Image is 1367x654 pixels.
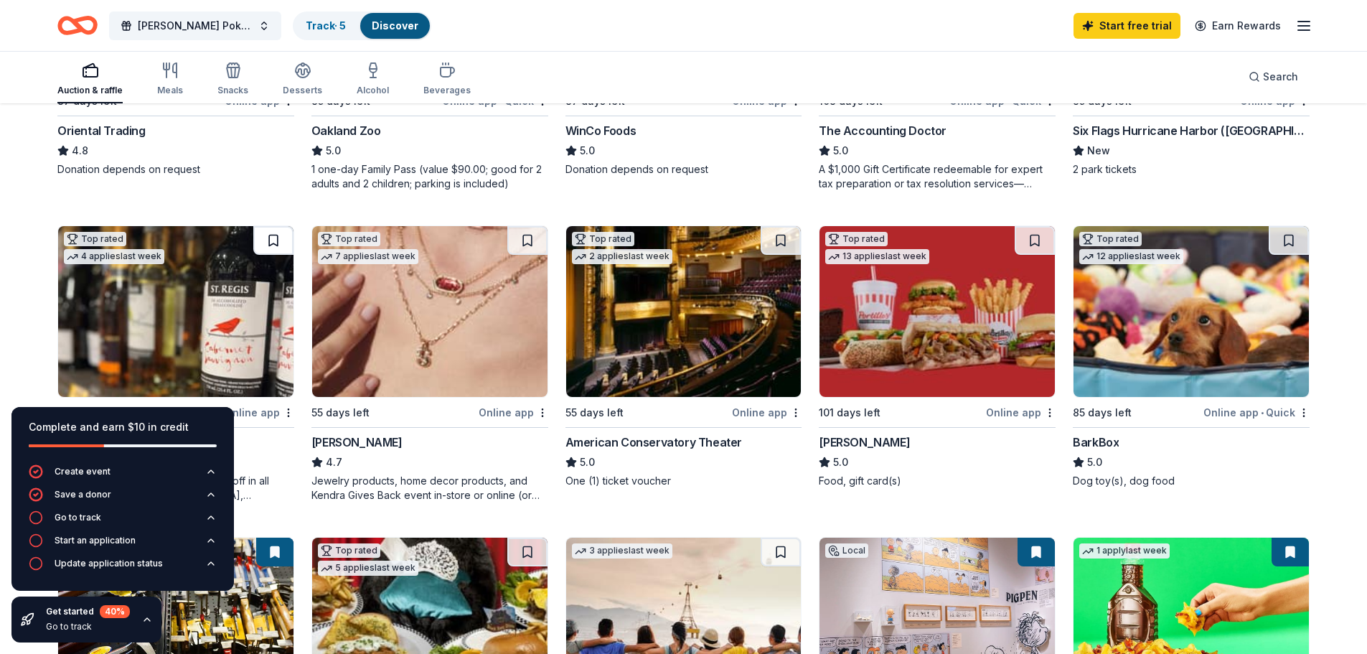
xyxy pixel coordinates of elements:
img: Image for BarkBox [1074,226,1309,397]
div: Donation depends on request [565,162,802,177]
button: Create event [29,464,217,487]
a: Image for BarkBoxTop rated12 applieslast week85 days leftOnline app•QuickBarkBox5.0Dog toy(s), do... [1073,225,1310,488]
div: Online app [732,403,802,421]
div: [PERSON_NAME] [311,434,403,451]
button: Update application status [29,556,217,579]
div: 55 days left [311,404,370,421]
button: Save a donor [29,487,217,510]
span: 5.0 [326,142,341,159]
div: Top rated [318,232,380,246]
div: 101 days left [819,404,880,421]
button: Beverages [423,56,471,103]
div: 1 apply last week [1079,543,1170,559]
span: • [499,95,502,107]
div: 55 days left [565,404,624,421]
div: Snacks [217,85,248,96]
button: Desserts [283,56,322,103]
a: Image for Kendra ScottTop rated7 applieslast week55 days leftOnline app[PERSON_NAME]4.7Jewelry pr... [311,225,548,503]
a: Image for Portillo'sTop rated13 applieslast week101 days leftOnline app[PERSON_NAME]5.0Food, gift... [819,225,1056,488]
span: • [1007,95,1010,107]
div: 5 applies last week [318,561,418,576]
div: Meals [157,85,183,96]
button: Search [1237,62,1310,91]
div: Beverages [423,85,471,96]
button: Go to track [29,510,217,533]
a: Image for Total WineTop rated4 applieslast week59 days leftOnline appTotal Wine5.0Winery Direct W... [57,225,294,503]
a: Track· 5 [306,19,346,32]
div: Save a donor [55,489,111,500]
div: 2 park tickets [1073,162,1310,177]
div: Get started [46,605,130,618]
div: Local [825,543,868,558]
div: Online app [986,403,1056,421]
div: Go to track [55,512,101,523]
div: [PERSON_NAME] [819,434,910,451]
div: 7 applies last week [318,249,418,264]
a: Start free trial [1074,13,1180,39]
img: Image for Kendra Scott [312,226,548,397]
div: WinCo Foods [565,122,636,139]
span: • [1261,407,1264,419]
div: The Accounting Doctor [819,122,946,139]
img: Image for Portillo's [819,226,1055,397]
div: Oriental Trading [57,122,146,139]
div: Top rated [318,543,380,558]
div: Complete and earn $10 in credit [29,419,217,436]
div: 12 applies last week [1079,249,1183,264]
span: 5.0 [580,142,595,159]
img: Image for Total Wine [58,226,293,397]
button: [PERSON_NAME] Poker Tournament - All in For Kids [109,11,281,40]
a: Earn Rewards [1186,13,1290,39]
div: Online app [479,403,548,421]
div: Desserts [283,85,322,96]
div: 85 days left [1073,404,1132,421]
div: Update application status [55,558,163,569]
div: Start an application [55,535,136,546]
div: 2 applies last week [572,249,672,264]
span: 5.0 [580,454,595,471]
div: Online app Quick [1203,403,1310,421]
div: Top rated [64,232,126,246]
span: 5.0 [1087,454,1102,471]
div: Top rated [1079,232,1142,246]
a: Discover [372,19,418,32]
button: Track· 5Discover [293,11,431,40]
div: Six Flags Hurricane Harbor ([GEOGRAPHIC_DATA]) [1073,122,1310,139]
div: Donation depends on request [57,162,294,177]
a: Image for American Conservatory TheaterTop rated2 applieslast week55 days leftOnline appAmerican ... [565,225,802,488]
span: New [1087,142,1110,159]
div: Jewelry products, home decor products, and Kendra Gives Back event in-store or online (or both!) ... [311,474,548,503]
button: Snacks [217,56,248,103]
div: Top rated [572,232,634,246]
span: 4.7 [326,454,342,471]
div: 4 applies last week [64,249,164,264]
div: American Conservatory Theater [565,434,742,451]
div: Alcohol [357,85,389,96]
button: Alcohol [357,56,389,103]
div: Auction & raffle [57,85,123,96]
button: Start an application [29,533,217,556]
span: 5.0 [833,454,848,471]
div: 1 one-day Family Pass (value $90.00; good for 2 adults and 2 children; parking is included) [311,162,548,191]
span: 4.8 [72,142,88,159]
span: [PERSON_NAME] Poker Tournament - All in For Kids [138,17,253,34]
span: Search [1263,68,1298,85]
div: Oakland Zoo [311,122,381,139]
button: Auction & raffle [57,56,123,103]
span: 5.0 [833,142,848,159]
button: Meals [157,56,183,103]
div: BarkBox [1073,434,1119,451]
a: Home [57,9,98,42]
div: A $1,000 Gift Certificate redeemable for expert tax preparation or tax resolution services—recipi... [819,162,1056,191]
div: 3 applies last week [572,543,672,559]
div: Dog toy(s), dog food [1073,474,1310,488]
div: Online app [225,403,294,421]
div: 13 applies last week [825,249,929,264]
div: Top rated [825,232,888,246]
div: Food, gift card(s) [819,474,1056,488]
div: One (1) ticket voucher [565,474,802,488]
div: 40 % [100,605,130,618]
div: Create event [55,466,111,477]
div: Go to track [46,621,130,632]
img: Image for American Conservatory Theater [566,226,802,397]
